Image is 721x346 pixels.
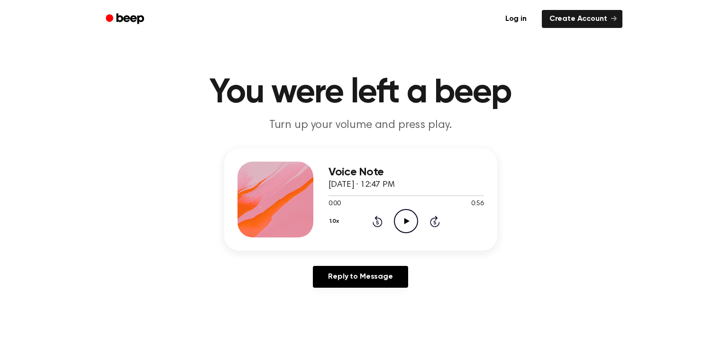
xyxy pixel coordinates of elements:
h3: Voice Note [329,166,484,179]
button: 1.0x [329,213,343,229]
h1: You were left a beep [118,76,603,110]
a: Reply to Message [313,266,408,288]
span: 0:00 [329,199,341,209]
a: Create Account [542,10,622,28]
a: Log in [496,8,536,30]
p: Turn up your volume and press play. [179,118,543,133]
span: 0:56 [471,199,484,209]
span: [DATE] · 12:47 PM [329,181,395,189]
a: Beep [99,10,153,28]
